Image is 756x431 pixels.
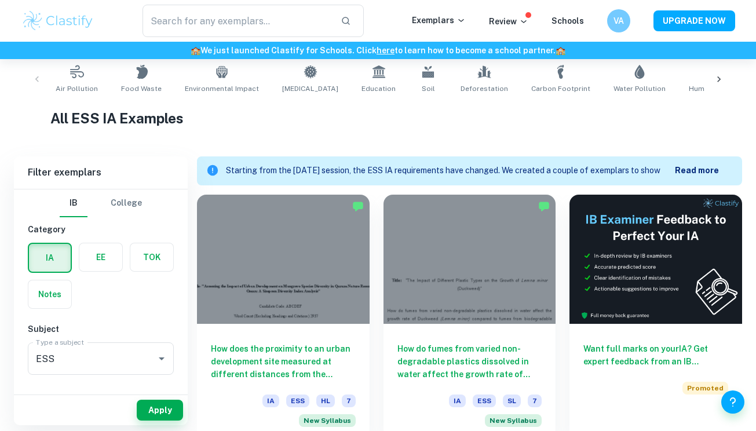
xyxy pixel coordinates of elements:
[552,16,584,25] a: Schools
[60,189,142,217] div: Filter type choice
[28,280,71,308] button: Notes
[121,83,162,94] span: Food Waste
[569,195,742,324] img: Thumbnail
[528,395,542,407] span: 7
[377,46,395,55] a: here
[185,83,259,94] span: Environmental Impact
[342,395,356,407] span: 7
[689,83,740,94] span: Human Activity
[211,342,356,381] h6: How does the proximity to an urban development site measured at different distances from the deve...
[412,14,466,27] p: Exemplars
[583,342,728,368] h6: Want full marks on your IA ? Get expert feedback from an IB examiner!
[397,342,542,381] h6: How do fumes from varied non-degradable plastics dissolved in water affect the growth rate of Duc...
[2,44,754,57] h6: We just launched Clastify for Schools. Click to learn how to become a school partner.
[111,189,142,217] button: College
[154,350,170,367] button: Open
[612,14,625,27] h6: VA
[191,46,200,55] span: 🏫
[130,243,173,271] button: TOK
[449,395,466,407] span: IA
[461,83,508,94] span: Deforestation
[299,414,356,427] span: New Syllabus
[361,83,396,94] span: Education
[286,395,309,407] span: ESS
[28,223,174,236] h6: Category
[556,46,565,55] span: 🏫
[485,414,542,427] span: New Syllabus
[503,395,521,407] span: SL
[721,390,744,414] button: Help and Feedback
[653,10,735,31] button: UPGRADE NOW
[489,15,528,28] p: Review
[29,244,71,272] button: IA
[262,395,279,407] span: IA
[14,156,188,189] h6: Filter exemplars
[50,108,706,129] h1: All ESS IA Examples
[352,200,364,212] img: Marked
[143,5,332,37] input: Search for any exemplars...
[675,166,719,175] b: Read more
[607,9,630,32] button: VA
[473,395,496,407] span: ESS
[422,83,435,94] span: Soil
[299,414,356,427] div: Starting from the May 2026 session, the ESS IA requirements have changed. We created this exempla...
[56,83,98,94] span: Air Pollution
[137,400,183,421] button: Apply
[21,9,95,32] img: Clastify logo
[613,83,666,94] span: Water Pollution
[538,200,550,212] img: Marked
[36,337,84,347] label: Type a subject
[282,83,338,94] span: [MEDICAL_DATA]
[60,189,87,217] button: IB
[226,165,675,177] p: Starting from the [DATE] session, the ESS IA requirements have changed. We created a couple of ex...
[28,323,174,335] h6: Subject
[316,395,335,407] span: HL
[485,414,542,427] div: Starting from the May 2026 session, the ESS IA requirements have changed. We created this exempla...
[531,83,590,94] span: Carbon Footprint
[79,243,122,271] button: EE
[682,382,728,395] span: Promoted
